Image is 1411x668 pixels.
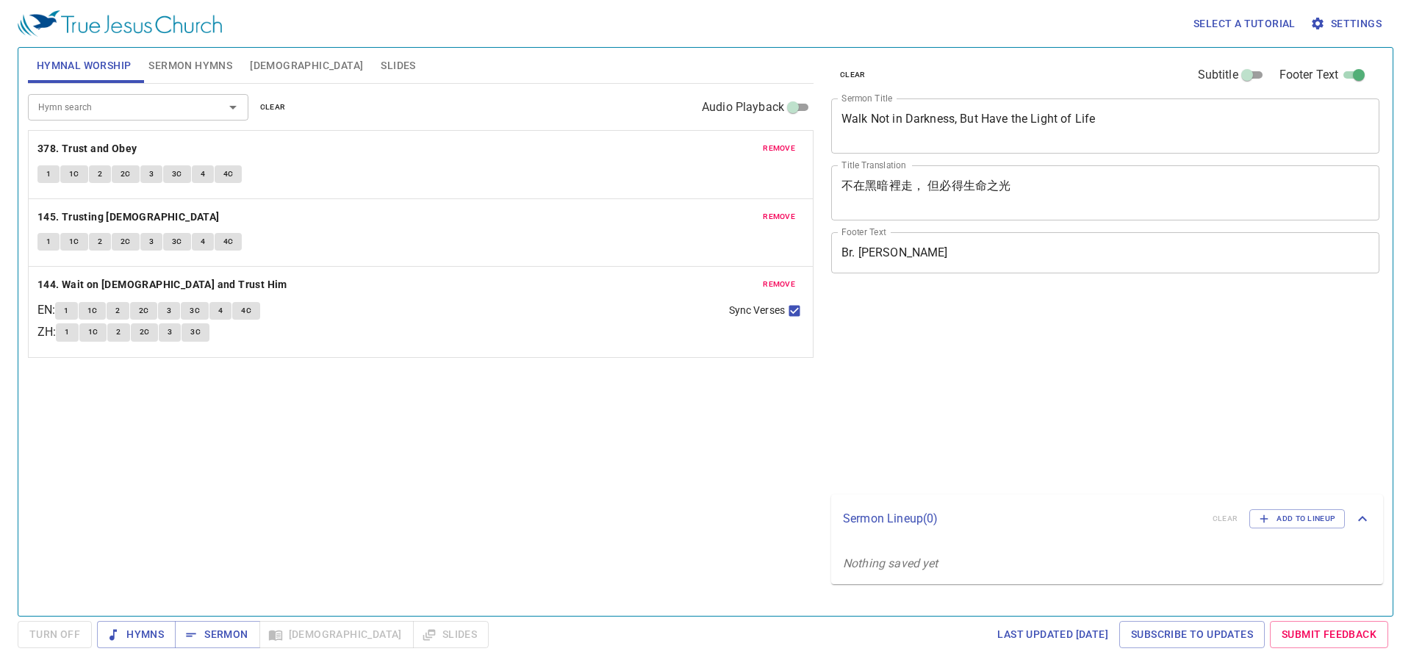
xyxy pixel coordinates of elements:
button: 2 [89,233,111,251]
button: 4C [215,233,243,251]
a: Submit Feedback [1270,621,1388,648]
button: 1 [37,233,60,251]
button: 378. Trust and Obey [37,140,140,158]
button: 2C [112,233,140,251]
span: remove [763,142,795,155]
p: ZH : [37,323,56,341]
span: 1 [64,304,68,317]
button: Hymns [97,621,176,648]
button: 1C [79,323,107,341]
button: 4 [209,302,231,320]
span: 1 [65,326,69,339]
span: 1 [46,235,51,248]
span: Subtitle [1198,66,1238,84]
p: EN : [37,301,55,319]
span: remove [763,210,795,223]
b: 378. Trust and Obey [37,140,137,158]
span: Slides [381,57,415,75]
span: Submit Feedback [1282,625,1376,644]
b: 144. Wait on [DEMOGRAPHIC_DATA] and Trust Him [37,276,287,294]
span: 2C [121,168,131,181]
span: 4C [223,235,234,248]
span: 3 [167,304,171,317]
button: 1 [37,165,60,183]
span: clear [260,101,286,114]
span: Last updated [DATE] [997,625,1108,644]
span: remove [763,278,795,291]
button: 2 [107,323,129,341]
iframe: from-child [825,289,1271,489]
button: 3C [181,302,209,320]
a: Last updated [DATE] [991,621,1114,648]
button: 2C [112,165,140,183]
button: Settings [1307,10,1387,37]
span: 4 [218,304,223,317]
button: Open [223,97,243,118]
button: 2C [130,302,158,320]
button: 1C [79,302,107,320]
span: 1C [88,326,98,339]
span: Sync Verses [729,303,785,318]
button: 4C [232,302,260,320]
span: 3 [149,235,154,248]
button: 2 [107,302,129,320]
span: 1C [69,168,79,181]
span: 3 [149,168,154,181]
button: 1 [55,302,77,320]
span: Sermon [187,625,248,644]
textarea: Walk Not in Darkness, But Have the Light of Life [841,112,1369,140]
span: 4 [201,168,205,181]
span: 4C [223,168,234,181]
span: 2C [139,304,149,317]
button: remove [754,140,804,157]
button: 2 [89,165,111,183]
span: Select a tutorial [1193,15,1296,33]
span: 1C [69,235,79,248]
button: 3 [140,233,162,251]
div: Sermon Lineup(0)clearAdd to Lineup [831,495,1383,543]
button: Add to Lineup [1249,509,1345,528]
button: 3 [140,165,162,183]
span: 1 [46,168,51,181]
span: Settings [1313,15,1382,33]
span: 2 [115,304,120,317]
i: Nothing saved yet [843,556,938,570]
button: 3 [159,323,181,341]
a: Subscribe to Updates [1119,621,1265,648]
span: 3C [190,326,201,339]
button: 144. Wait on [DEMOGRAPHIC_DATA] and Trust Him [37,276,290,294]
b: 145. Trusting [DEMOGRAPHIC_DATA] [37,208,220,226]
span: [DEMOGRAPHIC_DATA] [250,57,363,75]
p: Sermon Lineup ( 0 ) [843,510,1201,528]
span: Audio Playback [702,98,784,116]
button: remove [754,276,804,293]
img: True Jesus Church [18,10,222,37]
button: 3C [163,165,191,183]
span: Hymns [109,625,164,644]
span: 3C [190,304,200,317]
span: Subscribe to Updates [1131,625,1253,644]
button: 1 [56,323,78,341]
span: Add to Lineup [1259,512,1335,525]
span: 3C [172,235,182,248]
button: 2C [131,323,159,341]
span: 4C [241,304,251,317]
span: 3C [172,168,182,181]
span: clear [840,68,866,82]
span: Hymnal Worship [37,57,132,75]
textarea: 不在黑暗裡走， 但必得生命之光 [841,179,1369,206]
button: 1C [60,165,88,183]
button: clear [251,98,295,116]
span: 2 [98,235,102,248]
span: 2C [140,326,150,339]
button: Select a tutorial [1188,10,1302,37]
button: 3 [158,302,180,320]
span: 1C [87,304,98,317]
button: 4 [192,165,214,183]
span: 3 [168,326,172,339]
span: Footer Text [1279,66,1339,84]
button: 1C [60,233,88,251]
button: 4 [192,233,214,251]
span: Sermon Hymns [148,57,232,75]
span: 2 [98,168,102,181]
